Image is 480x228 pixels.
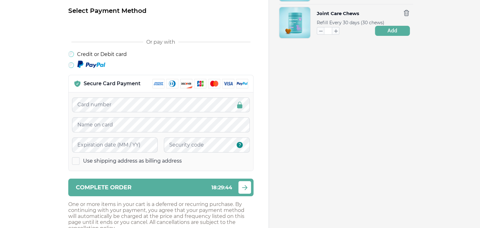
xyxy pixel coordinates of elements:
[77,60,105,69] img: Paypal
[211,185,232,191] span: 18 : 29 : 44
[68,179,254,196] button: Complete order18:29:44
[317,9,359,18] button: Joint Care Chews
[68,7,254,15] h2: Select Payment Method
[279,7,310,38] img: Joint Care Chews
[375,26,410,36] button: Add
[83,158,182,164] label: Use shipping address as billing address
[77,51,127,57] label: Credit or Debit card
[153,79,248,88] img: payment methods
[317,20,384,25] span: Refill Every 30 days (30 chews)
[84,80,141,87] p: Secure Card Payment
[76,185,131,191] span: Complete order
[68,20,254,33] iframe: Secure payment button frame
[146,39,175,45] span: Or pay with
